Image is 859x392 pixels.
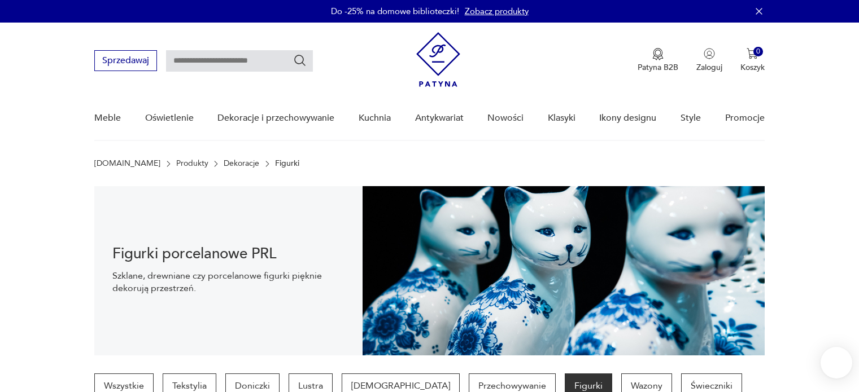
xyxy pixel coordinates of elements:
[638,62,678,73] p: Patyna B2B
[638,48,678,73] button: Patyna B2B
[638,48,678,73] a: Ikona medaluPatyna B2B
[747,48,758,59] img: Ikona koszyka
[487,96,524,140] a: Nowości
[275,159,299,168] p: Figurki
[112,270,345,294] p: Szklane, drewniane czy porcelanowe figurki pięknie dekorują przestrzeń.
[416,32,460,87] img: Patyna - sklep z meblami i dekoracjami vintage
[725,96,765,140] a: Promocje
[704,48,715,59] img: Ikonka użytkownika
[94,159,160,168] a: [DOMAIN_NAME]
[681,96,701,140] a: Style
[112,247,345,261] h1: Figurki porcelanowe PRL
[415,96,464,140] a: Antykwariat
[821,347,852,378] iframe: Smartsupp widget button
[696,62,722,73] p: Zaloguj
[145,96,194,140] a: Oświetlenie
[465,6,529,17] a: Zobacz produkty
[217,96,334,140] a: Dekoracje i przechowywanie
[359,96,391,140] a: Kuchnia
[331,6,459,17] p: Do -25% na domowe biblioteczki!
[176,159,208,168] a: Produkty
[740,48,765,73] button: 0Koszyk
[753,47,763,56] div: 0
[224,159,259,168] a: Dekoracje
[293,54,307,67] button: Szukaj
[94,58,157,65] a: Sprzedawaj
[94,96,121,140] a: Meble
[652,48,664,60] img: Ikona medalu
[363,186,765,355] img: Figurki vintage
[548,96,575,140] a: Klasyki
[740,62,765,73] p: Koszyk
[696,48,722,73] button: Zaloguj
[94,50,157,71] button: Sprzedawaj
[599,96,656,140] a: Ikony designu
